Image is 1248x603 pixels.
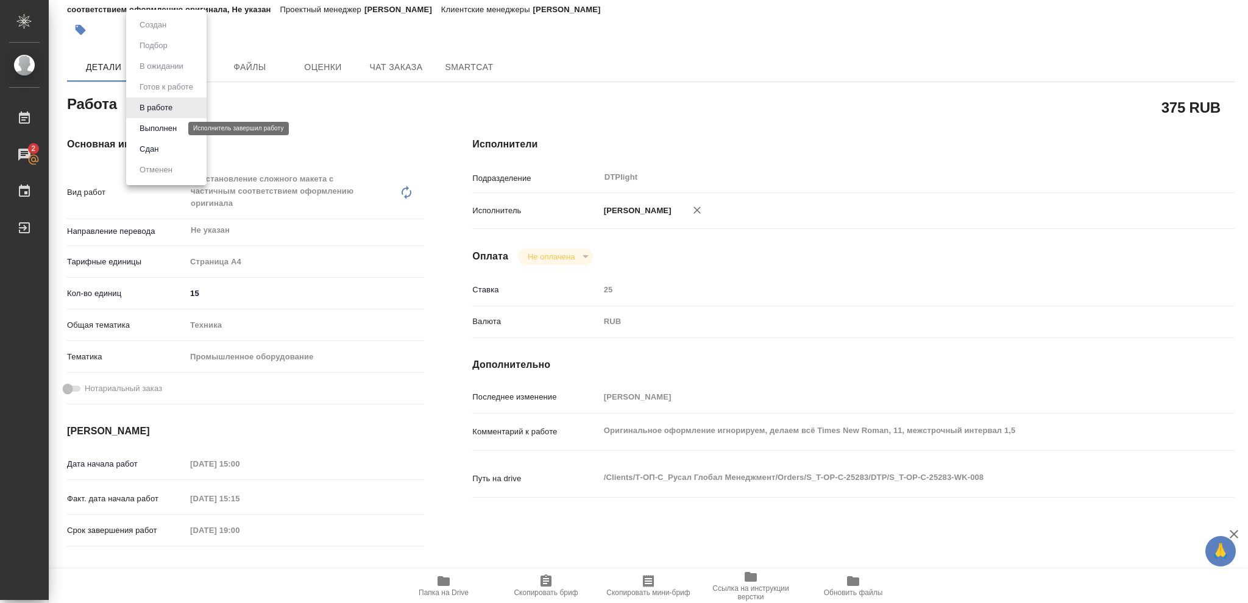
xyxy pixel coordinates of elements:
[136,39,171,52] button: Подбор
[136,18,170,32] button: Создан
[136,122,180,135] button: Выполнен
[136,143,162,156] button: Сдан
[136,101,176,115] button: В работе
[136,60,187,73] button: В ожидании
[136,163,176,177] button: Отменен
[136,80,197,94] button: Готов к работе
